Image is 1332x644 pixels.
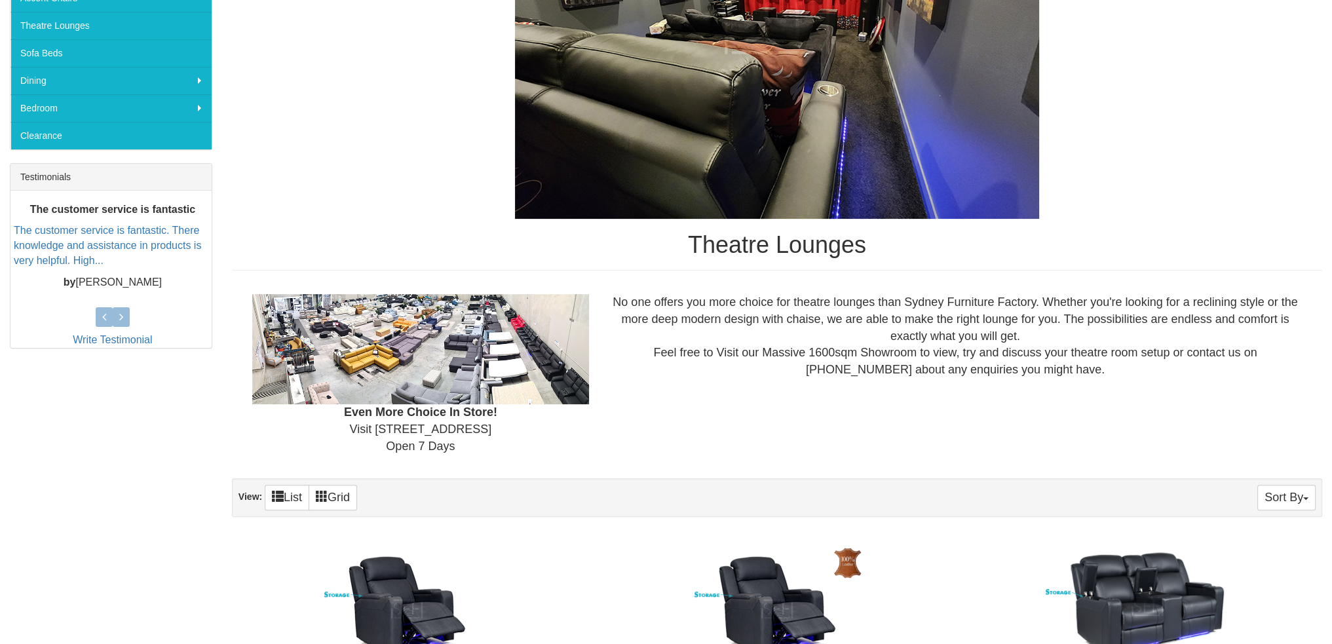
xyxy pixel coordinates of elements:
[64,276,76,288] b: by
[599,294,1312,379] div: No one offers you more choice for theatre lounges than Sydney Furniture Factory. Whether you're l...
[232,232,1322,258] h1: Theatre Lounges
[10,12,212,39] a: Theatre Lounges
[14,275,212,290] p: [PERSON_NAME]
[10,94,212,122] a: Bedroom
[344,406,497,419] b: Even More Choice In Store!
[242,294,599,455] div: Visit [STREET_ADDRESS] Open 7 Days
[30,204,196,215] b: The customer service is fantastic
[10,122,212,149] a: Clearance
[309,485,357,510] a: Grid
[10,39,212,67] a: Sofa Beds
[265,485,309,510] a: List
[238,492,262,502] strong: View:
[10,67,212,94] a: Dining
[73,334,152,345] a: Write Testimonial
[14,225,201,266] a: The customer service is fantastic. There knowledge and assistance in products is very helpful. Hi...
[1257,485,1316,510] button: Sort By
[252,294,589,404] img: Showroom
[10,164,212,191] div: Testimonials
